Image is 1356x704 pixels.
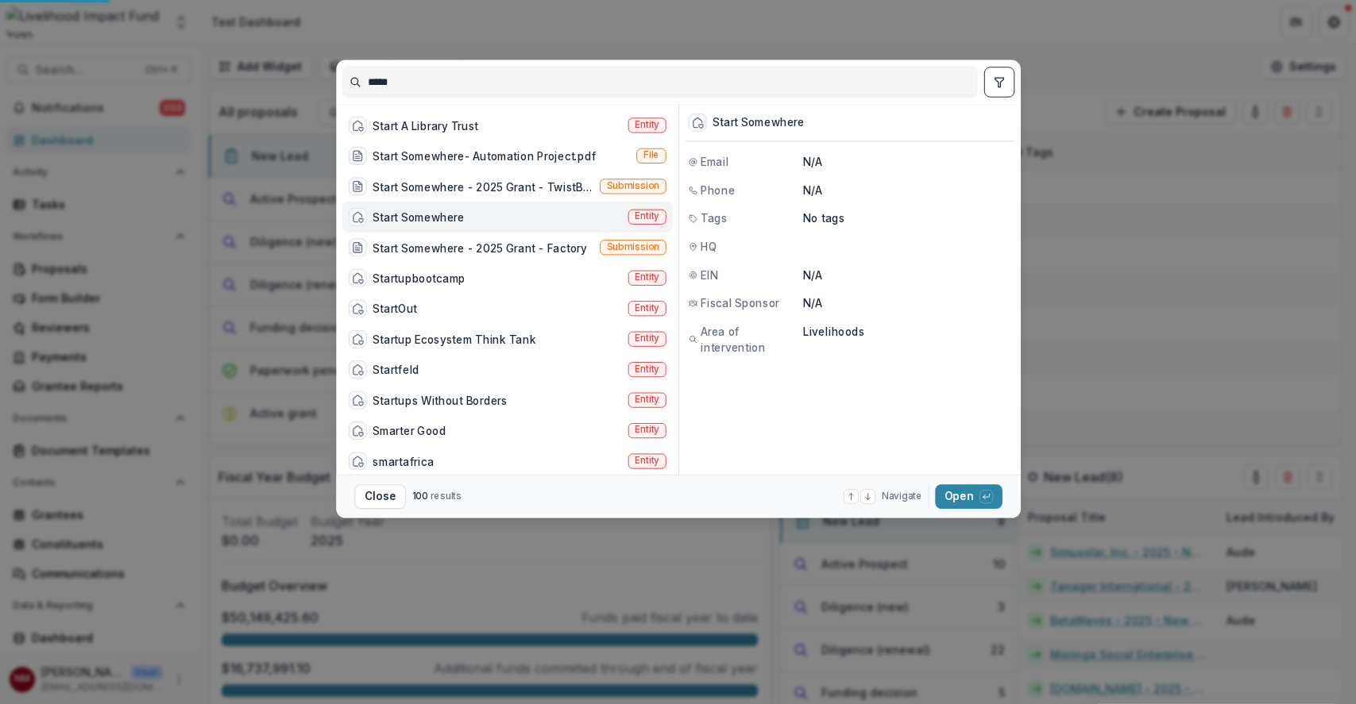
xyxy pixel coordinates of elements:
[635,303,659,314] span: Entity
[881,490,921,503] span: Navigate
[802,267,1010,283] p: N/A
[373,240,586,256] div: Start Somewhere - 2025 Grant - Factory
[635,272,659,283] span: Entity
[373,453,434,469] div: smartafrica
[373,392,507,408] div: Startups Without Borders
[373,117,478,133] div: Start A Library Trust
[983,67,1014,97] button: toggle filters
[430,490,461,502] span: results
[635,364,659,375] span: Entity
[700,210,727,226] span: Tags
[373,301,417,317] div: StartOut
[700,295,778,311] span: Fiscal Sponsor
[411,490,427,502] span: 100
[373,148,596,164] div: Start Somewhere- Automation Project.pdf
[802,154,1010,170] p: N/A
[635,425,659,436] span: Entity
[700,182,734,198] span: Phone
[373,331,535,347] div: Startup Ecosystem Think Tank
[635,333,659,344] span: Entity
[713,116,804,129] div: Start Somewhere
[373,270,465,286] div: Startupbootcamp
[935,484,1003,509] button: Open
[700,154,728,170] span: Email
[700,323,802,355] span: Area of intervention
[354,484,405,509] button: Close
[373,210,464,225] div: Start Somewhere
[635,394,659,406] span: Entity
[802,295,1010,311] p: N/A
[373,423,446,439] div: Smarter Good
[802,182,1010,198] p: N/A
[802,323,1010,339] p: Livelihoods
[606,181,659,192] span: Submission
[802,210,844,226] p: No tags
[373,362,419,378] div: Startfeld
[373,179,593,194] div: Start Somewhere - 2025 Grant - TwistBlock Automation Tool
[643,150,659,161] span: File
[700,239,716,255] span: HQ
[635,211,659,222] span: Entity
[635,456,659,467] span: Entity
[606,242,659,253] span: Submission
[635,120,659,131] span: Entity
[700,267,717,283] span: EIN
